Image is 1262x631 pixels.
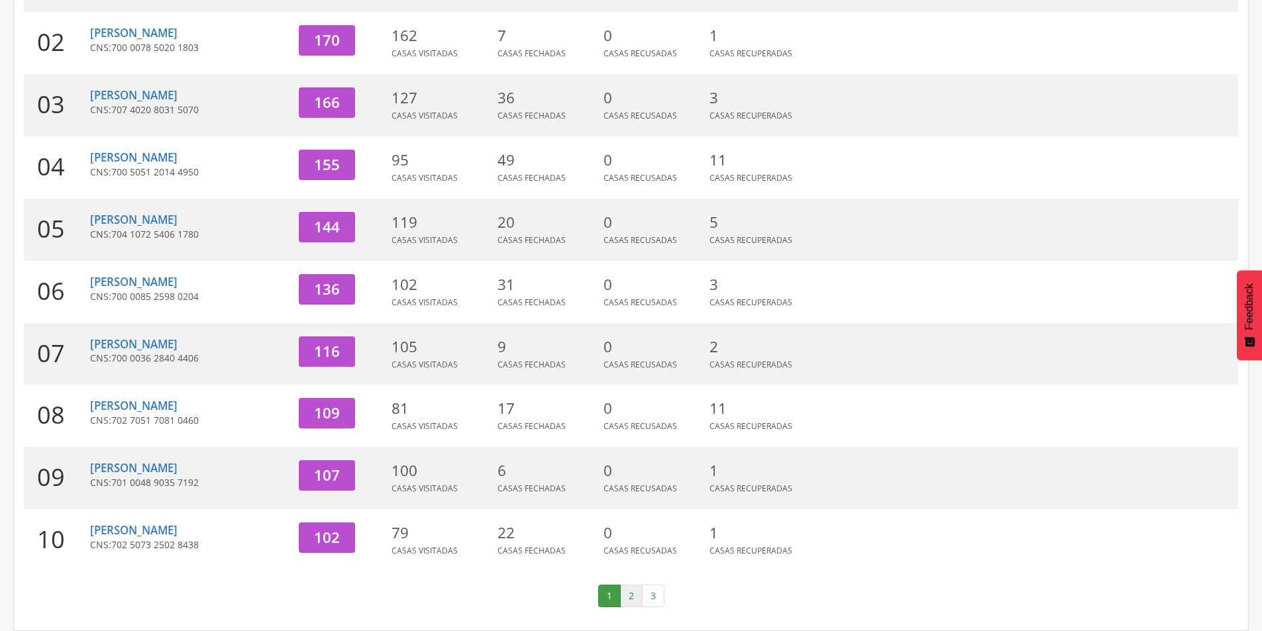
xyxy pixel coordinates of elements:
[24,261,90,323] div: 06
[498,460,597,481] p: 6
[1237,270,1262,360] button: Feedback - Mostrar pesquisa
[314,279,340,299] span: 136
[90,150,178,165] a: [PERSON_NAME]
[392,398,491,419] p: 81
[604,212,703,233] p: 0
[90,290,289,303] p: CNS:
[24,136,90,199] div: 04
[604,110,677,121] span: Casas Recusadas
[90,414,289,427] p: CNS:
[314,403,340,423] span: 109
[392,25,491,46] p: 162
[392,172,458,183] span: Casas Visitadas
[90,336,178,352] a: [PERSON_NAME]
[604,359,677,370] span: Casas Recusadas
[392,87,491,109] p: 127
[604,460,703,481] p: 0
[90,476,289,489] p: CNS:
[111,103,199,116] span: 707 4020 8031 5070
[498,234,566,246] span: Casas Fechadas
[392,234,458,246] span: Casas Visitadas
[90,166,289,179] p: CNS:
[498,359,566,370] span: Casas Fechadas
[498,398,597,419] p: 17
[604,297,677,308] span: Casas Recusadas
[498,483,566,494] span: Casas Fechadas
[90,522,178,538] a: [PERSON_NAME]
[392,359,458,370] span: Casas Visitadas
[24,199,90,261] div: 05
[111,228,199,240] span: 704 1072 5406 1780
[392,212,491,233] p: 119
[604,274,703,295] p: 0
[604,48,677,59] span: Casas Recusadas
[392,483,458,494] span: Casas Visitadas
[24,74,90,136] div: 03
[314,341,340,362] span: 116
[498,522,597,544] p: 22
[314,527,340,548] span: 102
[24,323,90,385] div: 07
[710,234,792,246] span: Casas Recuperadas
[24,447,90,509] div: 09
[498,212,597,233] p: 20
[604,25,703,46] p: 0
[90,274,178,289] a: [PERSON_NAME]
[498,150,597,171] p: 49
[392,150,491,171] p: 95
[498,110,566,121] span: Casas Fechadas
[1243,283,1255,330] span: Feedback
[392,48,458,59] span: Casas Visitadas
[90,460,178,475] a: [PERSON_NAME]
[111,538,199,551] span: 702 5073 2502 8438
[604,483,677,494] span: Casas Recusadas
[392,460,491,481] p: 100
[710,545,792,556] span: Casas Recuperadas
[498,297,566,308] span: Casas Fechadas
[90,25,178,40] a: [PERSON_NAME]
[392,274,491,295] p: 102
[710,48,792,59] span: Casas Recuperadas
[598,585,621,607] a: 1
[710,274,809,295] p: 3
[111,290,199,303] span: 700 0085 2598 0204
[392,110,458,121] span: Casas Visitadas
[710,297,792,308] span: Casas Recuperadas
[604,234,677,246] span: Casas Recusadas
[90,103,289,117] p: CNS:
[604,420,677,432] span: Casas Recusadas
[498,336,597,358] p: 9
[314,465,340,485] span: 107
[392,522,491,544] p: 79
[604,87,703,109] p: 0
[710,460,809,481] p: 1
[604,172,677,183] span: Casas Recusadas
[498,420,566,432] span: Casas Fechadas
[620,585,643,607] a: 2
[710,25,809,46] p: 1
[498,48,566,59] span: Casas Fechadas
[604,336,703,358] p: 0
[710,87,809,109] p: 3
[90,228,289,241] p: CNS:
[710,398,809,419] p: 11
[111,41,199,54] span: 700 0078 5020 1803
[314,92,340,113] span: 166
[392,297,458,308] span: Casas Visitadas
[604,398,703,419] p: 0
[710,110,792,121] span: Casas Recuperadas
[498,274,597,295] p: 31
[111,166,199,178] span: 700 5051 2014 4950
[24,12,90,74] div: 02
[498,87,597,109] p: 36
[604,150,703,171] p: 0
[90,398,178,413] a: [PERSON_NAME]
[24,385,90,447] div: 08
[392,420,458,432] span: Casas Visitadas
[710,483,792,494] span: Casas Recuperadas
[498,172,566,183] span: Casas Fechadas
[710,522,809,544] p: 1
[604,545,677,556] span: Casas Recusadas
[90,41,289,54] p: CNS:
[498,25,597,46] p: 7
